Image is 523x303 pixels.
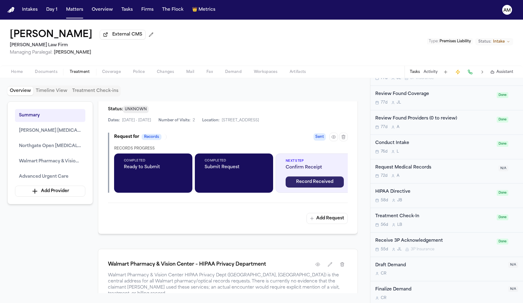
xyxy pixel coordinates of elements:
span: Records [142,134,161,140]
span: 76d [381,149,388,154]
button: Create Immediate Task [454,68,462,76]
span: N/A [508,286,518,292]
button: Timeline View [33,87,70,95]
span: Type : [429,40,439,43]
div: Finalize Demand [375,286,505,293]
span: Assistant [496,70,513,74]
span: N/A [499,165,508,171]
button: Edit matter name [10,29,92,40]
div: Draft Demand [375,262,505,269]
div: Receive 3P Acknowledgement [375,237,493,244]
div: HIPAA Directive [375,188,493,195]
span: [STREET_ADDRESS] [222,118,259,123]
span: Police [133,70,145,74]
span: Home [11,70,23,74]
span: Completed [124,158,183,163]
button: Northgate Open [MEDICAL_DATA] [15,140,85,153]
span: UNKNOWN [123,106,149,113]
div: Treatment Check-In [375,213,493,220]
span: Fax [206,70,213,74]
div: Open task: Treatment Check-In [370,208,523,233]
h2: [PERSON_NAME] Law Firm [10,42,156,49]
span: 72d [381,173,388,178]
span: 77d [381,100,388,105]
span: Demand [225,70,242,74]
span: External CMS [112,32,142,38]
span: Ready to Submit [124,164,183,170]
span: Done [497,239,508,244]
span: Dates: [108,118,120,123]
span: 55d [381,247,388,252]
span: Number of Visits: [158,118,190,123]
span: L [397,149,399,154]
img: Finch Logo [7,7,15,13]
h1: Walmart Pharmacy & Vision Center – HIPAA Privacy Department [108,261,266,268]
button: Tasks [410,70,420,74]
button: Change status from Intake [475,38,513,45]
span: Done [497,190,508,196]
button: Firms [139,4,156,15]
span: Changes [157,70,174,74]
button: crownMetrics [190,4,218,15]
button: Edit Type: Premises Liability [427,38,473,44]
button: Matters [64,4,86,15]
h1: [PERSON_NAME] [10,29,92,40]
a: The Flock [160,4,186,15]
span: L B [397,222,402,227]
div: Review Found Coverage [375,91,493,98]
button: Advanced Urgent Care [15,170,85,183]
button: Assistant [490,70,513,74]
span: 3P Insurance [411,247,434,252]
button: Intakes [20,4,40,15]
span: Location: [202,118,219,123]
button: Day 1 [44,4,60,15]
span: 2 [193,118,195,123]
span: N/A [508,262,518,268]
span: A [397,125,399,130]
button: Overview [89,4,115,15]
span: C R [381,296,386,301]
span: Sent [313,133,326,141]
span: Documents [35,70,57,74]
span: Completed [205,158,263,163]
button: [PERSON_NAME] [MEDICAL_DATA] Clinic [15,124,85,137]
button: External CMS [100,30,146,40]
span: J L [397,76,401,81]
span: Premises Liability [440,40,471,43]
span: 58d [381,198,388,203]
button: Activity [424,70,438,74]
span: Done [497,214,508,220]
button: Tasks [119,4,135,15]
span: Status: [478,39,491,44]
span: 56d [381,222,388,227]
span: Submit Request [205,164,263,170]
span: J L [397,247,402,252]
span: Mail [186,70,194,74]
span: A [397,173,399,178]
span: Workspaces [254,70,277,74]
span: Treatment [70,70,90,74]
span: Next Step [286,159,344,163]
span: Walmart Pharmacy & Vision Center HIPAA Privacy Dept ([GEOGRAPHIC_DATA], [GEOGRAPHIC_DATA]) is the... [108,272,348,297]
span: Request for [114,134,139,140]
span: 77d [381,125,388,130]
span: J B [397,198,402,203]
span: Managing Paralegal: [10,50,53,55]
button: Add Provider [15,186,85,197]
span: Confirm Receipt [286,165,344,171]
span: J L [397,100,401,105]
span: Artifacts [290,70,306,74]
div: Open task: Review Found Coverage [370,86,523,110]
div: Open task: Request Medical Records [370,159,523,184]
span: Records Progress [114,147,155,150]
div: Open task: Conduct Intake [370,135,523,159]
span: 77d [381,76,388,81]
button: Summary [15,109,85,122]
span: [DATE] - [DATE] [122,118,151,123]
button: Add Request [306,213,348,224]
